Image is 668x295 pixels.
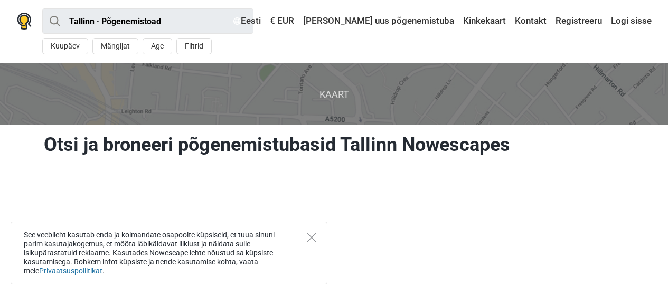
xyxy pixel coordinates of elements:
button: Age [143,38,172,54]
a: Privaatsuspoliitikat [39,267,102,275]
a: € EUR [267,12,297,31]
a: [PERSON_NAME] uus põgenemistuba [300,12,457,31]
a: Kontakt [512,12,549,31]
div: See veebileht kasutab enda ja kolmandate osapoolte küpsiseid, et tuua sinuni parim kasutajakogemu... [11,222,327,284]
button: Mängijat [92,38,138,54]
img: Nowescape logo [17,13,32,30]
a: Registreeru [553,12,605,31]
a: Kinkekaart [460,12,509,31]
img: Eesti [233,17,241,25]
button: Close [307,233,316,242]
input: proovi “Tallinn” [42,8,253,34]
a: Eesti [231,12,264,31]
button: Filtrid [176,38,212,54]
a: Logi sisse [608,12,652,31]
button: Kuupäev [42,38,88,54]
h1: Otsi ja broneeri põgenemistubasid Tallinn Nowescapes [44,133,625,156]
